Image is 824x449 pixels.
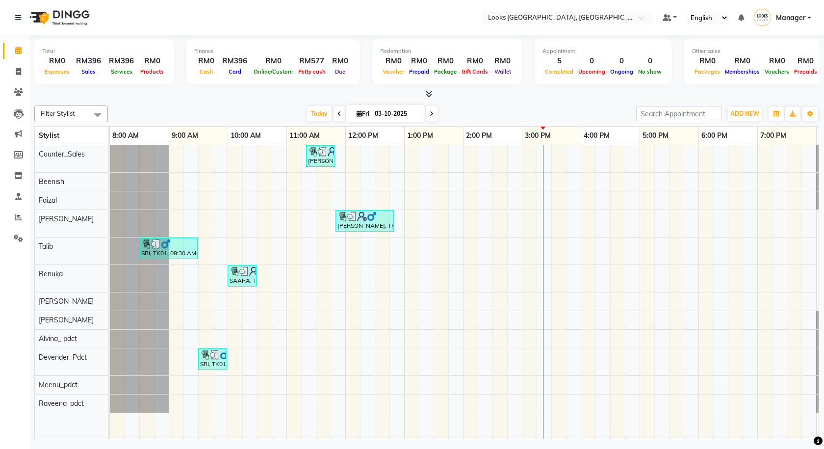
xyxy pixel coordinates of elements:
[762,68,792,75] span: Vouchers
[251,68,295,75] span: Online/Custom
[218,55,251,67] div: RM396
[730,110,759,117] span: ADD NEW
[138,68,166,75] span: Products
[754,9,771,26] img: Manager
[792,68,820,75] span: Prepaids
[699,129,730,143] a: 6:00 PM
[110,129,141,143] a: 8:00 AM
[636,106,722,121] input: Search Appointment
[636,55,664,67] div: 0
[346,129,381,143] a: 12:00 PM
[39,380,77,389] span: Meenu_pdct
[722,68,762,75] span: Memberships
[39,399,84,408] span: Raveena_pdct
[776,13,805,23] span: Manager
[380,55,407,67] div: RM0
[108,68,135,75] span: Services
[105,55,138,67] div: RM396
[307,147,334,165] div: [PERSON_NAME], TK03, 11:20 AM-11:50 AM, Stylist Hair Cut(M) (RM100)
[581,129,612,143] a: 4:00 PM
[722,55,762,67] div: RM0
[39,353,87,362] span: Devender_Pdct
[692,68,722,75] span: Packages
[792,55,820,67] div: RM0
[728,107,762,121] button: ADD NEW
[79,68,98,75] span: Sales
[42,68,72,75] span: Expenses
[194,47,352,55] div: Finance
[380,47,515,55] div: Redemption
[432,55,459,67] div: RM0
[41,109,75,117] span: Filter Stylist
[405,129,436,143] a: 1:00 PM
[169,129,201,143] a: 9:00 AM
[576,55,608,67] div: 0
[432,68,459,75] span: Package
[522,129,553,143] a: 3:00 PM
[640,129,671,143] a: 5:00 PM
[372,106,421,121] input: 2025-10-03
[463,129,494,143] a: 2:00 PM
[380,68,407,75] span: Voucher
[542,68,576,75] span: Completed
[576,68,608,75] span: Upcoming
[42,47,166,55] div: Total
[492,68,514,75] span: Wallet
[459,68,490,75] span: Gift Cards
[287,129,322,143] a: 11:00 AM
[228,129,263,143] a: 10:00 AM
[39,196,57,205] span: Faizal
[336,211,393,230] div: [PERSON_NAME], TK03, 11:50 AM-12:50 PM, Color Touchup Inoa(M) (RM170)
[307,106,332,121] span: Today
[407,68,432,75] span: Prepaid
[636,68,664,75] span: No show
[39,297,94,306] span: [PERSON_NAME]
[296,68,328,75] span: Petty cash
[39,242,53,251] span: Talib
[72,55,105,67] div: RM396
[39,214,94,223] span: [PERSON_NAME]
[354,110,372,117] span: Fri
[608,68,636,75] span: Ongoing
[328,55,352,67] div: RM0
[608,55,636,67] div: 0
[295,55,328,67] div: RM577
[407,55,432,67] div: RM0
[762,55,792,67] div: RM0
[490,55,515,67] div: RM0
[758,129,789,143] a: 7:00 PM
[226,68,244,75] span: Card
[39,269,63,278] span: Renuka
[39,177,64,186] span: Beenish
[138,55,166,67] div: RM0
[42,55,72,67] div: RM0
[542,47,664,55] div: Appointment
[140,239,197,258] div: SRI, TK01, 08:30 AM-09:30 AM, Stylist Hair Cut(M) (RM100),[PERSON_NAME] Trimming (RM60)
[542,55,576,67] div: 5
[39,316,94,324] span: [PERSON_NAME]
[39,131,59,140] span: Stylist
[194,55,218,67] div: RM0
[692,55,722,67] div: RM0
[25,4,92,31] img: logo
[199,350,226,369] div: SRI, TK01, 09:30 AM-10:00 AM, Head Massage(M) (RM70)
[39,334,77,343] span: Alvina_ pdct
[197,68,216,75] span: Cash
[251,55,295,67] div: RM0
[229,266,256,285] div: SAARA, TK02, 10:00 AM-10:30 AM, Eyebrows (RM10)
[459,55,490,67] div: RM0
[39,150,85,158] span: Counter_Sales
[333,68,348,75] span: Due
